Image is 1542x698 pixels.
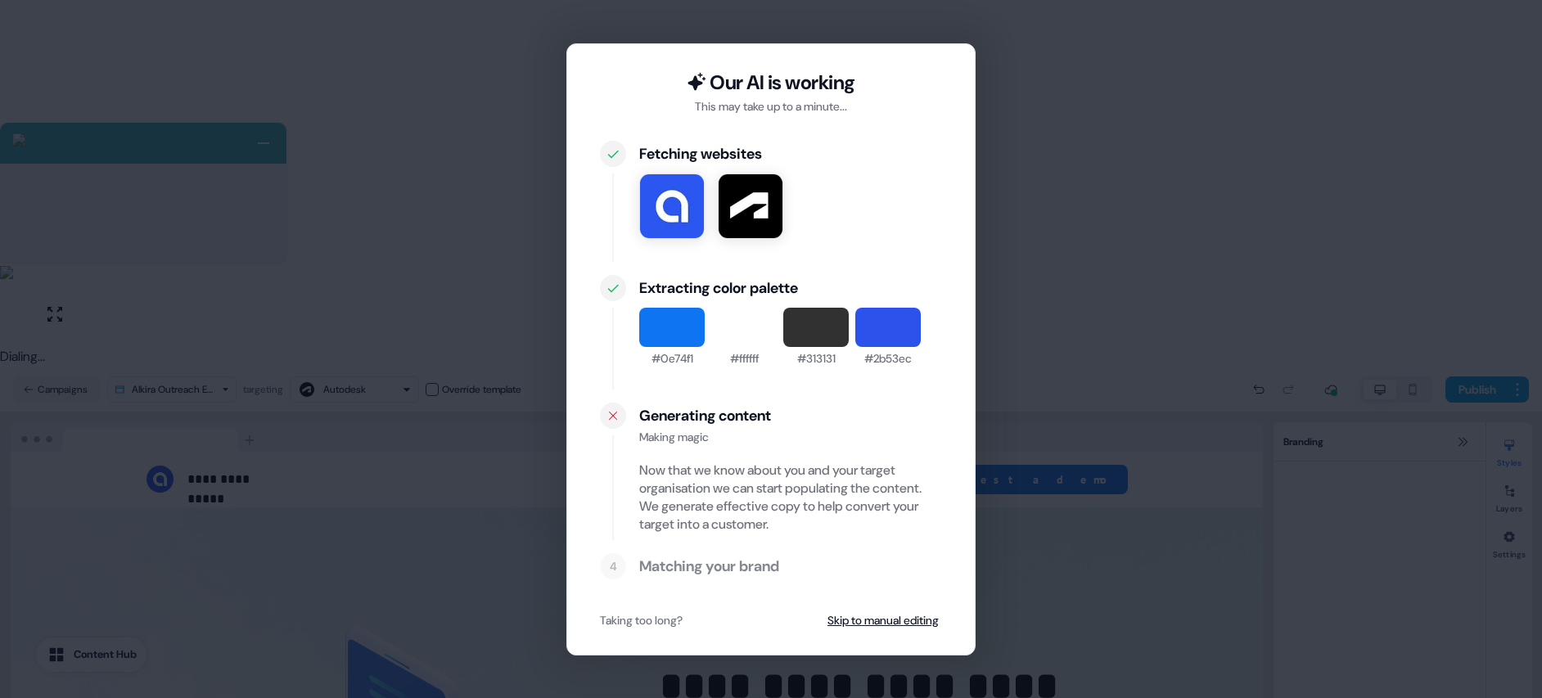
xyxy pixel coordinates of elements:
div: Now that we know about you and your target organisation we can start populating the content. We g... [639,462,942,534]
div: #2b53ec [864,350,912,367]
div: Taking too long? [600,612,683,628]
div: This may take up to a minute... [695,98,847,115]
div: #ffffff [730,350,759,367]
div: Our AI is working [710,70,855,95]
div: Making magic [639,429,942,445]
div: Fetching websites [639,144,942,164]
div: 4 [610,558,617,574]
div: Matching your brand [639,556,942,576]
div: #0e74f1 [652,350,693,367]
div: Generating content [639,406,942,426]
div: Extracting color palette [639,278,942,298]
div: #313131 [797,350,836,367]
button: Skip to manual editing [824,606,942,635]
